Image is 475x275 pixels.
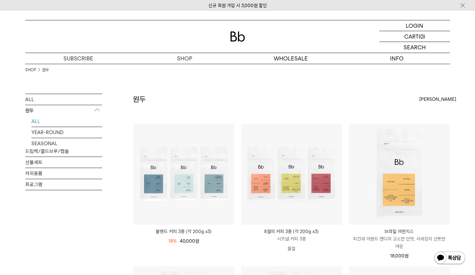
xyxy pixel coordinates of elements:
[241,228,342,235] p: 8월의 커피 3종 (각 200g x3)
[241,124,342,225] img: 8월의 커피 3종 (각 200g x3)
[390,253,409,259] span: 18,000
[379,20,450,31] a: LOGIN
[241,243,342,255] p: 품절
[180,238,199,244] span: 40,000
[131,53,238,64] a: SHOP
[25,179,102,190] a: 프로그램
[349,235,450,250] p: 피칸과 아몬드 캔디의 고소한 단맛, 사과칩의 산뜻한 여운
[25,67,36,73] a: SHOP
[238,53,344,64] p: WHOLESALE
[133,228,234,235] a: 블렌드 커피 3종 (각 200g x3)
[25,168,102,179] a: 커피용품
[168,237,177,245] div: 18%
[31,138,102,149] a: SEASONAL
[241,228,342,243] a: 8월의 커피 3종 (각 200g x3) 시즈널 커피 3종
[349,228,450,250] a: 브라질 아란치스 피칸과 아몬드 캔디의 고소한 단맛, 사과칩의 산뜻한 여운
[25,146,102,157] a: 드립백/콜드브루/캡슐
[195,238,199,244] span: 원
[349,228,450,235] p: 브라질 아란치스
[25,157,102,168] a: 선물세트
[344,53,450,64] p: INFO
[349,124,450,225] img: 브라질 아란치스
[25,94,102,105] a: ALL
[404,31,419,42] p: CART
[434,251,466,266] img: 카카오톡 채널 1:1 채팅 버튼
[25,53,131,64] a: SUBSCRIBE
[406,20,423,31] p: LOGIN
[133,94,146,105] h2: 원두
[25,105,102,116] p: 원두
[230,31,245,42] img: 로고
[379,31,450,42] a: CART (0)
[133,124,234,225] img: 블렌드 커피 3종 (각 200g x3)
[31,127,102,138] a: YEAR-ROUND
[404,42,426,53] p: SEARCH
[419,31,425,42] p: (0)
[208,3,267,8] a: 신규 회원 가입 시 3,000원 할인
[241,235,342,243] p: 시즈널 커피 3종
[405,253,409,259] span: 원
[31,116,102,127] a: ALL
[419,96,456,103] span: [PERSON_NAME]
[42,67,49,73] a: 원두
